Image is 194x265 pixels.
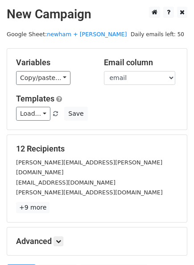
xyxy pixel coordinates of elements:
h5: Email column [104,58,178,67]
a: Load... [16,107,50,121]
small: Google Sheet: [7,31,127,38]
h5: Variables [16,58,91,67]
a: newham + [PERSON_NAME] [47,31,127,38]
a: Copy/paste... [16,71,70,85]
a: Templates [16,94,54,103]
a: Daily emails left: 50 [128,31,187,38]
h5: 12 Recipients [16,144,178,154]
a: +9 more [16,202,50,213]
h5: Advanced [16,236,178,246]
button: Save [64,107,87,121]
iframe: Chat Widget [149,222,194,265]
small: [EMAIL_ADDRESS][DOMAIN_NAME] [16,179,116,186]
small: [PERSON_NAME][EMAIL_ADDRESS][PERSON_NAME][DOMAIN_NAME] [16,159,162,176]
small: [PERSON_NAME][EMAIL_ADDRESS][DOMAIN_NAME] [16,189,163,196]
h2: New Campaign [7,7,187,22]
span: Daily emails left: 50 [128,29,187,39]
